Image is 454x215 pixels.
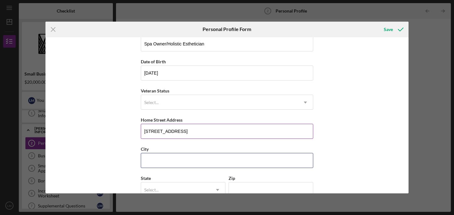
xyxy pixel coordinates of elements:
h6: Personal Profile Form [203,26,251,32]
div: Select... [144,187,159,192]
label: City [141,146,149,152]
button: Save [377,23,409,36]
div: Save [384,23,393,36]
label: Date of Birth [141,59,166,64]
label: Home Street Address [141,117,182,123]
div: Select... [144,100,159,105]
label: Zip [229,176,235,181]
